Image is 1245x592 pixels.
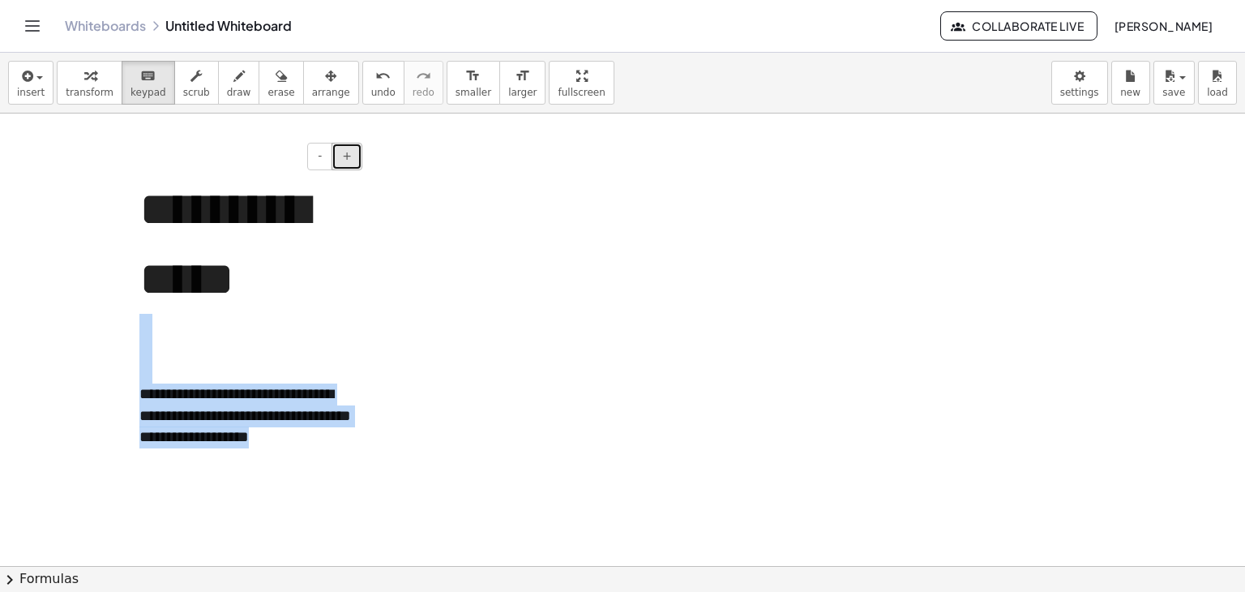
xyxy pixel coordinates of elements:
[1207,87,1228,98] span: load
[1153,61,1195,105] button: save
[1060,87,1099,98] span: settings
[1111,61,1150,105] button: new
[218,61,260,105] button: draw
[267,87,294,98] span: erase
[1051,61,1108,105] button: settings
[8,61,53,105] button: insert
[515,66,530,86] i: format_size
[362,61,404,105] button: undoundo
[17,87,45,98] span: insert
[130,87,166,98] span: keypad
[303,61,359,105] button: arrange
[465,66,481,86] i: format_size
[183,87,210,98] span: scrub
[19,13,45,39] button: Toggle navigation
[499,61,545,105] button: format_sizelarger
[122,61,175,105] button: keyboardkeypad
[940,11,1097,41] button: Collaborate Live
[57,61,122,105] button: transform
[1198,61,1237,105] button: load
[371,87,396,98] span: undo
[332,143,362,170] button: +
[558,87,605,98] span: fullscreen
[1101,11,1226,41] button: [PERSON_NAME]
[312,87,350,98] span: arrange
[318,149,322,162] span: -
[447,61,500,105] button: format_sizesmaller
[549,61,614,105] button: fullscreen
[404,61,443,105] button: redoredo
[65,18,146,34] a: Whiteboards
[456,87,491,98] span: smaller
[342,149,352,162] span: +
[1162,87,1185,98] span: save
[1120,87,1140,98] span: new
[413,87,434,98] span: redo
[259,61,303,105] button: erase
[140,66,156,86] i: keyboard
[508,87,537,98] span: larger
[66,87,113,98] span: transform
[227,87,251,98] span: draw
[1114,19,1213,33] span: [PERSON_NAME]
[174,61,219,105] button: scrub
[954,19,1084,33] span: Collaborate Live
[375,66,391,86] i: undo
[307,143,332,170] button: -
[416,66,431,86] i: redo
